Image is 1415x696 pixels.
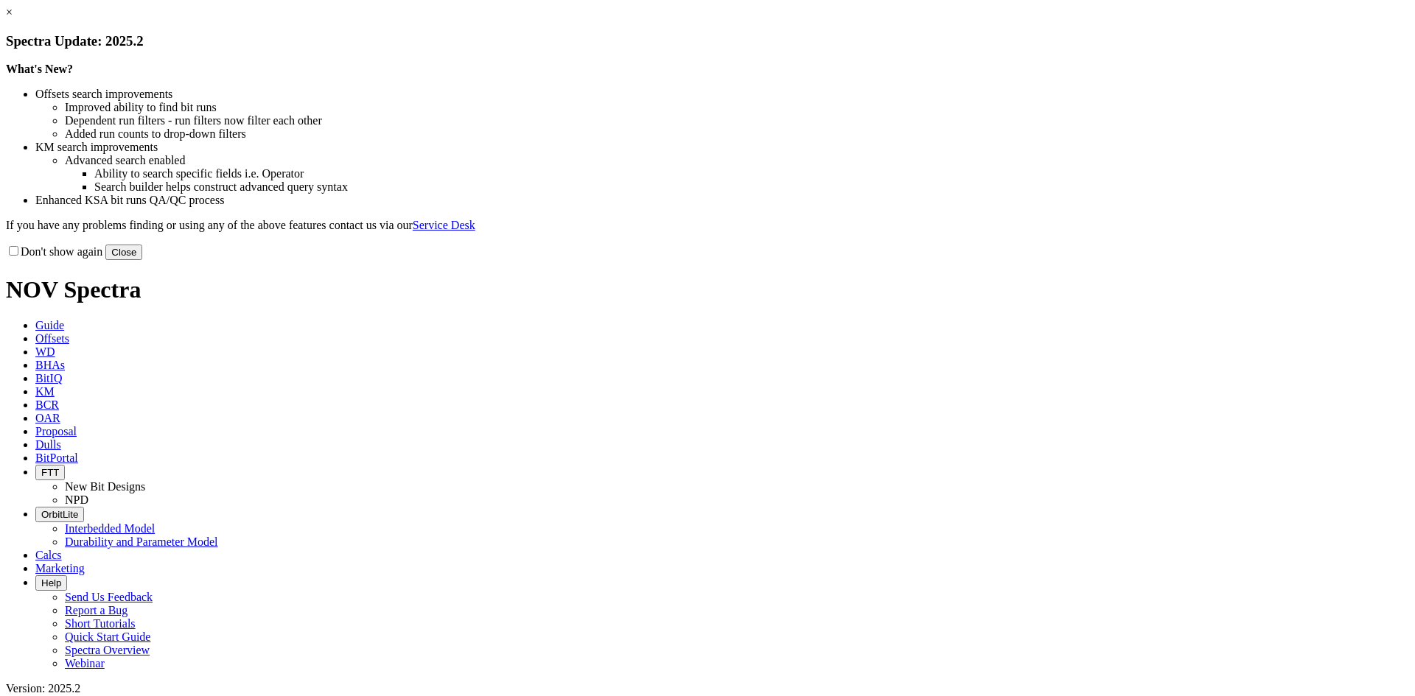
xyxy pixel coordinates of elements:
p: If you have any problems finding or using any of the above features contact us via our [6,219,1409,232]
li: Dependent run filters - run filters now filter each other [65,114,1409,127]
span: WD [35,345,55,358]
a: Spectra Overview [65,644,150,656]
span: Dulls [35,438,61,451]
span: BHAs [35,359,65,371]
li: Advanced search enabled [65,154,1409,167]
a: × [6,6,13,18]
span: Help [41,577,61,588]
li: Added run counts to drop-down filters [65,127,1409,141]
h1: NOV Spectra [6,276,1409,303]
span: Proposal [35,425,77,437]
a: Webinar [65,657,105,669]
span: BitIQ [35,372,62,384]
span: Guide [35,319,64,331]
h3: Spectra Update: 2025.2 [6,33,1409,49]
li: Enhanced KSA bit runs QA/QC process [35,194,1409,207]
a: Durability and Parameter Model [65,535,218,548]
a: Interbedded Model [65,522,155,535]
span: Marketing [35,562,85,574]
span: Calcs [35,549,62,561]
span: BCR [35,398,59,411]
button: Close [105,245,142,260]
li: Ability to search specific fields i.e. Operator [94,167,1409,180]
li: Search builder helps construct advanced query syntax [94,180,1409,194]
a: Report a Bug [65,604,127,616]
a: Send Us Feedback [65,591,153,603]
span: FTT [41,467,59,478]
a: Service Desk [413,219,475,231]
span: OAR [35,412,60,424]
div: Version: 2025.2 [6,682,1409,695]
span: OrbitLite [41,509,78,520]
li: Offsets search improvements [35,88,1409,101]
label: Don't show again [6,245,102,258]
a: Quick Start Guide [65,630,150,643]
input: Don't show again [9,246,18,256]
strong: What's New? [6,63,73,75]
span: Offsets [35,332,69,345]
a: New Bit Designs [65,480,145,493]
span: BitPortal [35,451,78,464]
span: KM [35,385,55,398]
li: KM search improvements [35,141,1409,154]
li: Improved ability to find bit runs [65,101,1409,114]
a: NPD [65,493,88,506]
a: Short Tutorials [65,617,136,630]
